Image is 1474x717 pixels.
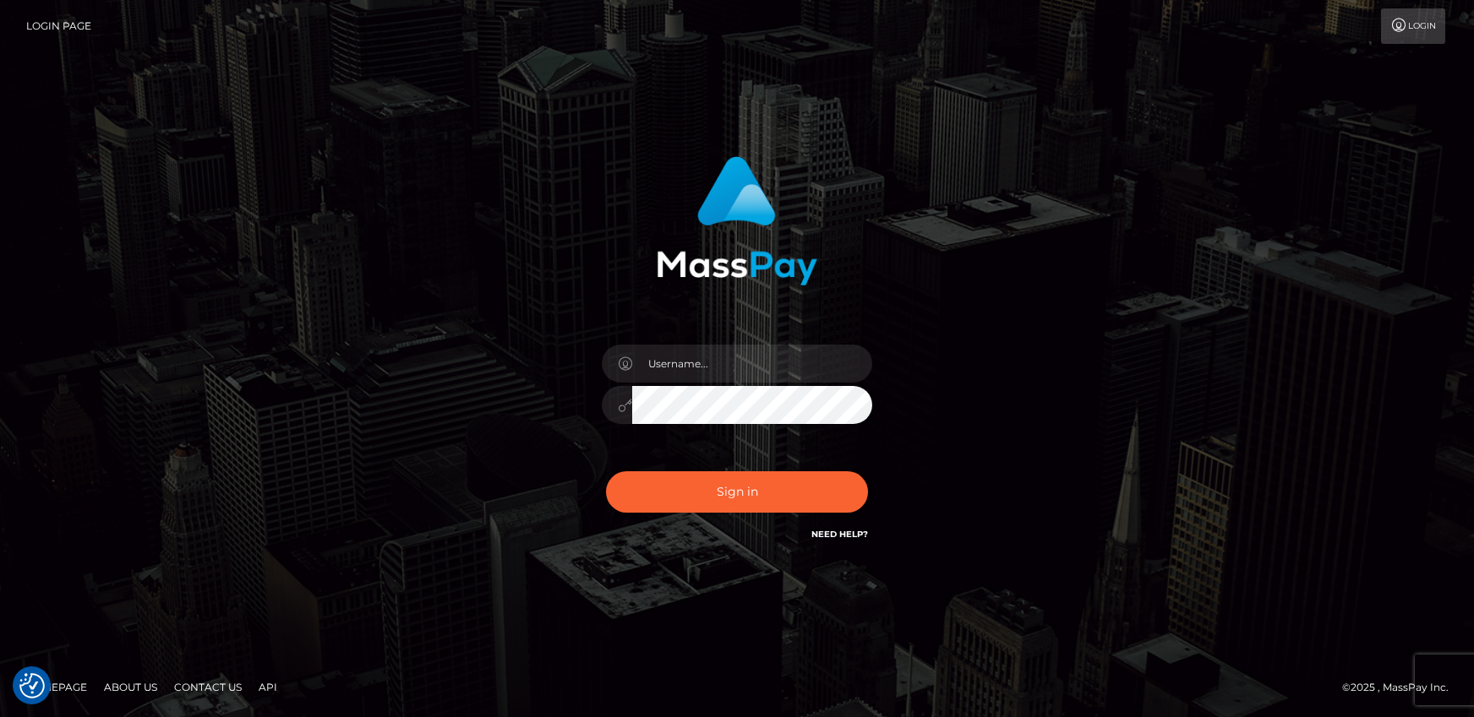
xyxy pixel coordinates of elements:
button: Sign in [606,471,868,513]
div: © 2025 , MassPay Inc. [1342,678,1461,697]
img: Revisit consent button [19,673,45,698]
a: API [252,674,284,700]
a: Need Help? [811,529,868,540]
button: Consent Preferences [19,673,45,698]
a: Contact Us [167,674,248,700]
a: Login Page [26,8,91,44]
a: Homepage [19,674,94,700]
input: Username... [632,345,872,383]
img: MassPay Login [657,156,817,285]
a: Login [1381,8,1445,44]
a: About Us [97,674,164,700]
